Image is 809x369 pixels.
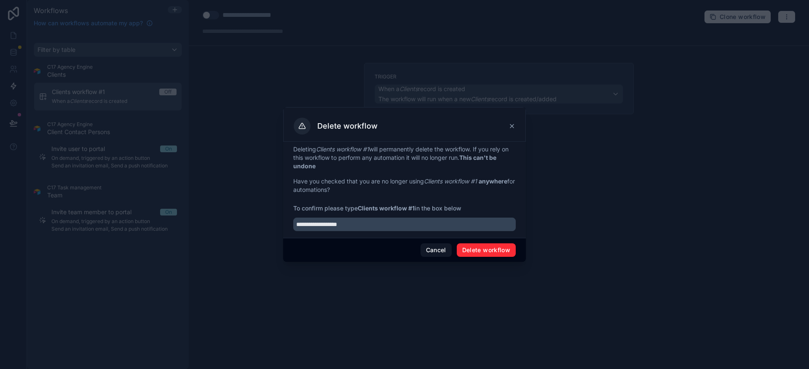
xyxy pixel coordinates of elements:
p: Have you checked that you are no longer using for automations? [293,177,516,194]
span: To confirm please type in the box below [293,204,516,213]
em: Clients workflow #1 [424,178,477,185]
button: Cancel [421,243,452,257]
p: Deleting will permanently delete the workflow. If you rely on this workflow to perform any automa... [293,145,516,170]
button: Delete workflow [457,243,516,257]
h3: Delete workflow [317,121,378,131]
em: Clients workflow #1 [316,145,369,153]
strong: anywhere [479,178,507,185]
strong: Clients workflow #1 [358,205,415,212]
